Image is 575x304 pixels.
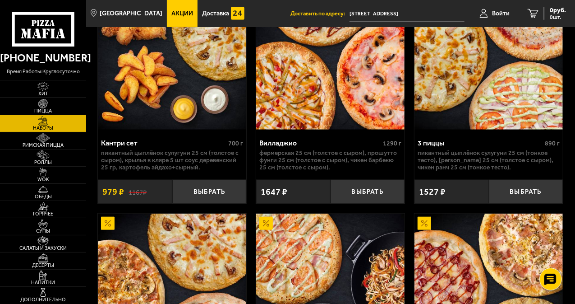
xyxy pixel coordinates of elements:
[418,139,543,147] div: 3 пиццы
[550,14,566,20] span: 0 шт.
[418,217,431,230] img: Акционный
[101,150,243,171] p: Пикантный цыплёнок сулугуни 25 см (толстое с сыром), крылья в кляре 5 шт соус деревенский 25 гр, ...
[259,217,273,230] img: Акционный
[489,180,563,204] button: Выбрать
[202,10,229,17] span: Доставка
[331,180,405,204] button: Выбрать
[259,139,381,147] div: Вилладжио
[383,140,401,147] span: 1290 г
[172,180,247,204] button: Выбрать
[350,5,465,22] input: Ваш адрес доставки
[419,187,446,196] span: 1527 ₽
[101,139,226,147] div: Кантри сет
[102,187,124,196] span: 979 ₽
[259,150,401,171] p: Фермерская 25 см (толстое с сыром), Прошутто Фунги 25 см (толстое с сыром), Чикен Барбекю 25 см (...
[350,5,465,22] span: Санкт-Петербург, проспект Луначарского, 44
[290,11,350,17] span: Доставить по адресу:
[231,7,244,20] img: 15daf4d41897b9f0e9f617042186c801.svg
[100,10,163,17] span: [GEOGRAPHIC_DATA]
[228,140,243,147] span: 700 г
[492,10,510,17] span: Войти
[129,188,147,196] s: 1167 ₽
[550,7,566,14] span: 0 руб.
[171,10,193,17] span: Акции
[545,140,560,147] span: 890 г
[101,217,115,230] img: Акционный
[261,187,287,196] span: 1647 ₽
[418,150,560,171] p: Пикантный цыплёнок сулугуни 25 см (тонкое тесто), [PERSON_NAME] 25 см (толстое с сыром), Чикен Ра...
